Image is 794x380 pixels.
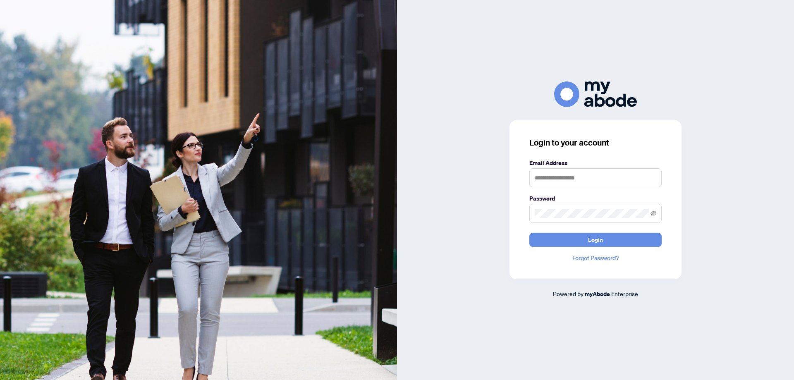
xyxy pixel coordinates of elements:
[553,290,584,297] span: Powered by
[651,210,656,216] span: eye-invisible
[529,233,662,247] button: Login
[585,289,610,299] a: myAbode
[529,137,662,148] h3: Login to your account
[554,81,637,107] img: ma-logo
[611,290,638,297] span: Enterprise
[529,194,662,203] label: Password
[588,233,603,246] span: Login
[529,253,662,263] a: Forgot Password?
[529,158,662,167] label: Email Address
